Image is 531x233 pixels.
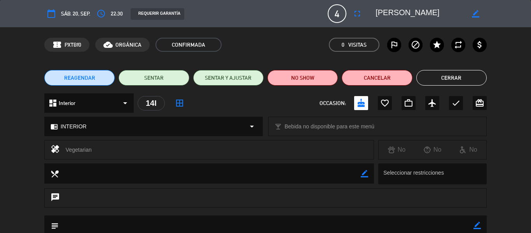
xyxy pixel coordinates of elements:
button: Cancelar [342,70,412,86]
div: Vegetarian [66,144,368,155]
div: No [451,145,486,155]
span: PXTBf0 [65,40,81,49]
span: 4 [328,4,346,23]
i: attach_money [475,40,484,49]
i: card_giftcard [475,98,484,108]
i: arrow_drop_down [247,122,257,131]
i: airplanemode_active [428,98,437,108]
div: 14I [138,96,165,110]
div: No [379,145,414,155]
i: dashboard [48,98,58,108]
i: cake [356,98,366,108]
span: ORGÁNICA [115,40,141,49]
i: access_time [96,9,106,18]
button: SENTAR Y AJUSTAR [193,70,264,86]
i: border_color [472,10,479,18]
i: work_outline [404,98,413,108]
button: NO SHOW [267,70,338,86]
i: subject [50,221,59,230]
i: healing [51,144,60,155]
i: fullscreen [353,9,362,18]
span: 22:30 [111,9,123,18]
i: cloud_done [103,40,113,49]
i: chat [51,193,60,203]
i: calendar_today [47,9,56,18]
em: Visitas [348,40,367,49]
i: block [411,40,420,49]
span: sáb. 20, sep. [61,9,90,18]
i: outlined_flag [390,40,399,49]
i: star [432,40,442,49]
button: access_time [94,7,108,21]
i: local_bar [274,123,282,130]
div: REQUERIR GARANTÍA [131,8,184,20]
span: Bebida no disponible para este menú [285,122,374,131]
span: INTERIOR [61,122,87,131]
span: REAGENDAR [64,74,95,82]
i: repeat [454,40,463,49]
div: No [415,145,451,155]
button: calendar_today [44,7,58,21]
i: local_dining [50,169,59,178]
span: 0 [342,40,344,49]
i: border_color [361,170,368,177]
i: border_color [473,222,481,229]
button: REAGENDAR [44,70,115,86]
span: OCCASION: [320,99,346,108]
i: border_all [175,98,184,108]
button: SENTAR [119,70,189,86]
span: CONFIRMADA [155,38,222,52]
span: confirmation_number [52,40,62,49]
i: check [451,98,461,108]
i: favorite_border [380,98,390,108]
i: arrow_drop_down [121,98,130,108]
span: Interior [59,99,75,108]
button: fullscreen [350,7,364,21]
i: chrome_reader_mode [51,123,58,130]
button: Cerrar [416,70,487,86]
